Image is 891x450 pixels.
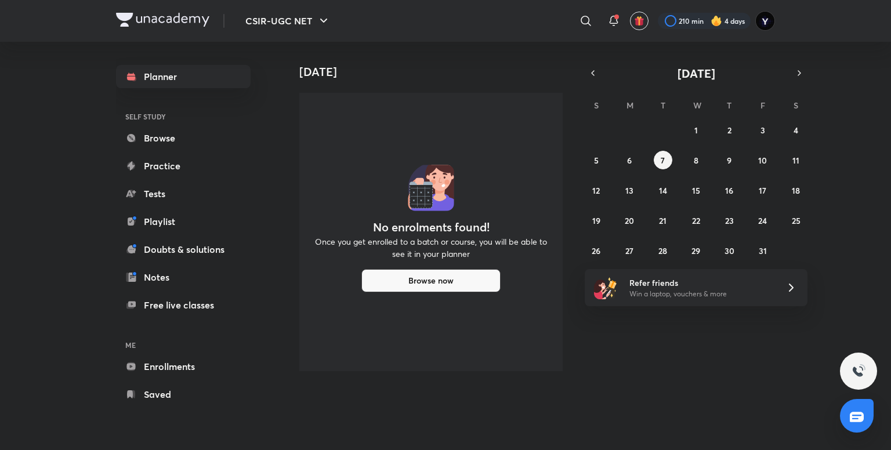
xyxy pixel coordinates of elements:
[711,15,722,27] img: streak
[592,245,600,256] abbr: October 26, 2025
[692,185,700,196] abbr: October 15, 2025
[787,121,805,139] button: October 4, 2025
[658,245,667,256] abbr: October 28, 2025
[754,151,772,169] button: October 10, 2025
[694,155,698,166] abbr: October 8, 2025
[654,151,672,169] button: October 7, 2025
[625,215,634,226] abbr: October 20, 2025
[116,335,251,355] h6: ME
[727,155,731,166] abbr: October 9, 2025
[678,66,715,81] span: [DATE]
[116,182,251,205] a: Tests
[661,100,665,111] abbr: Tuesday
[299,65,572,79] h4: [DATE]
[630,12,649,30] button: avatar
[720,151,738,169] button: October 9, 2025
[587,151,606,169] button: October 5, 2025
[720,181,738,199] button: October 16, 2025
[754,181,772,199] button: October 17, 2025
[759,185,766,196] abbr: October 17, 2025
[694,125,698,136] abbr: October 1, 2025
[687,211,705,230] button: October 22, 2025
[116,355,251,378] a: Enrollments
[592,215,600,226] abbr: October 19, 2025
[627,155,632,166] abbr: October 6, 2025
[687,151,705,169] button: October 8, 2025
[587,211,606,230] button: October 19, 2025
[373,220,490,234] h4: No enrolments found!
[620,241,639,260] button: October 27, 2025
[116,13,209,30] a: Company Logo
[792,215,801,226] abbr: October 25, 2025
[116,65,251,88] a: Planner
[587,241,606,260] button: October 26, 2025
[116,107,251,126] h6: SELF STUDY
[687,181,705,199] button: October 15, 2025
[620,151,639,169] button: October 6, 2025
[601,65,791,81] button: [DATE]
[594,276,617,299] img: referral
[794,100,798,111] abbr: Saturday
[754,121,772,139] button: October 3, 2025
[626,100,633,111] abbr: Monday
[720,121,738,139] button: October 2, 2025
[661,155,665,166] abbr: October 7, 2025
[727,100,731,111] abbr: Thursday
[659,215,667,226] abbr: October 21, 2025
[725,185,733,196] abbr: October 16, 2025
[693,100,701,111] abbr: Wednesday
[720,241,738,260] button: October 30, 2025
[754,211,772,230] button: October 24, 2025
[794,125,798,136] abbr: October 4, 2025
[654,181,672,199] button: October 14, 2025
[687,241,705,260] button: October 29, 2025
[755,11,775,31] img: Yedhukrishna Nambiar
[116,293,251,317] a: Free live classes
[625,245,633,256] abbr: October 27, 2025
[787,211,805,230] button: October 25, 2025
[727,125,731,136] abbr: October 2, 2025
[361,269,501,292] button: Browse now
[116,238,251,261] a: Doubts & solutions
[760,125,765,136] abbr: October 3, 2025
[116,154,251,177] a: Practice
[787,181,805,199] button: October 18, 2025
[691,245,700,256] abbr: October 29, 2025
[725,245,734,256] abbr: October 30, 2025
[625,185,633,196] abbr: October 13, 2025
[720,211,738,230] button: October 23, 2025
[116,383,251,406] a: Saved
[852,364,865,378] img: ttu
[313,235,549,260] p: Once you get enrolled to a batch or course, you will be able to see it in your planner
[754,241,772,260] button: October 31, 2025
[620,181,639,199] button: October 13, 2025
[659,185,667,196] abbr: October 14, 2025
[725,215,734,226] abbr: October 23, 2025
[787,151,805,169] button: October 11, 2025
[634,16,644,26] img: avatar
[654,211,672,230] button: October 21, 2025
[116,126,251,150] a: Browse
[758,155,767,166] abbr: October 10, 2025
[594,155,599,166] abbr: October 5, 2025
[654,241,672,260] button: October 28, 2025
[592,185,600,196] abbr: October 12, 2025
[408,165,454,211] img: No events
[687,121,705,139] button: October 1, 2025
[116,266,251,289] a: Notes
[116,210,251,233] a: Playlist
[116,13,209,27] img: Company Logo
[620,211,639,230] button: October 20, 2025
[692,215,700,226] abbr: October 22, 2025
[587,181,606,199] button: October 12, 2025
[594,100,599,111] abbr: Sunday
[792,185,800,196] abbr: October 18, 2025
[238,9,338,32] button: CSIR-UGC NET
[629,277,772,289] h6: Refer friends
[758,215,767,226] abbr: October 24, 2025
[792,155,799,166] abbr: October 11, 2025
[759,245,767,256] abbr: October 31, 2025
[760,100,765,111] abbr: Friday
[629,289,772,299] p: Win a laptop, vouchers & more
